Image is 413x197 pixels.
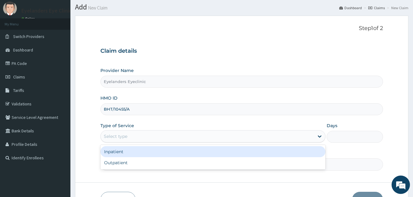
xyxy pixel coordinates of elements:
span: Claims [13,74,25,80]
a: Online [21,17,36,21]
input: Enter HMO ID [100,103,383,115]
div: Minimize live chat window [100,3,115,18]
label: Provider Name [100,67,134,74]
div: Chat with us now [32,34,103,42]
small: New Claim [87,6,107,10]
div: Outpatient [100,157,326,168]
span: Tariffs [13,88,24,93]
span: Switch Providers [13,34,44,39]
h3: Claim details [100,48,383,55]
label: Days [327,123,337,129]
li: New Claim [385,5,408,10]
a: Dashboard [339,5,362,10]
span: Dashboard [13,47,33,53]
div: Select type [104,133,127,139]
div: Inpatient [100,146,326,157]
label: HMO ID [100,95,118,101]
label: Type of Service [100,123,134,129]
p: Eyelanders Eye Clinic [21,8,72,13]
span: We're online! [36,59,84,121]
textarea: Type your message and hit 'Enter' [3,132,117,153]
h1: Add [75,3,408,11]
img: d_794563401_company_1708531726252_794563401 [11,31,25,46]
p: Step 1 of 2 [100,25,383,32]
a: Claims [368,5,385,10]
img: User Image [3,2,17,15]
